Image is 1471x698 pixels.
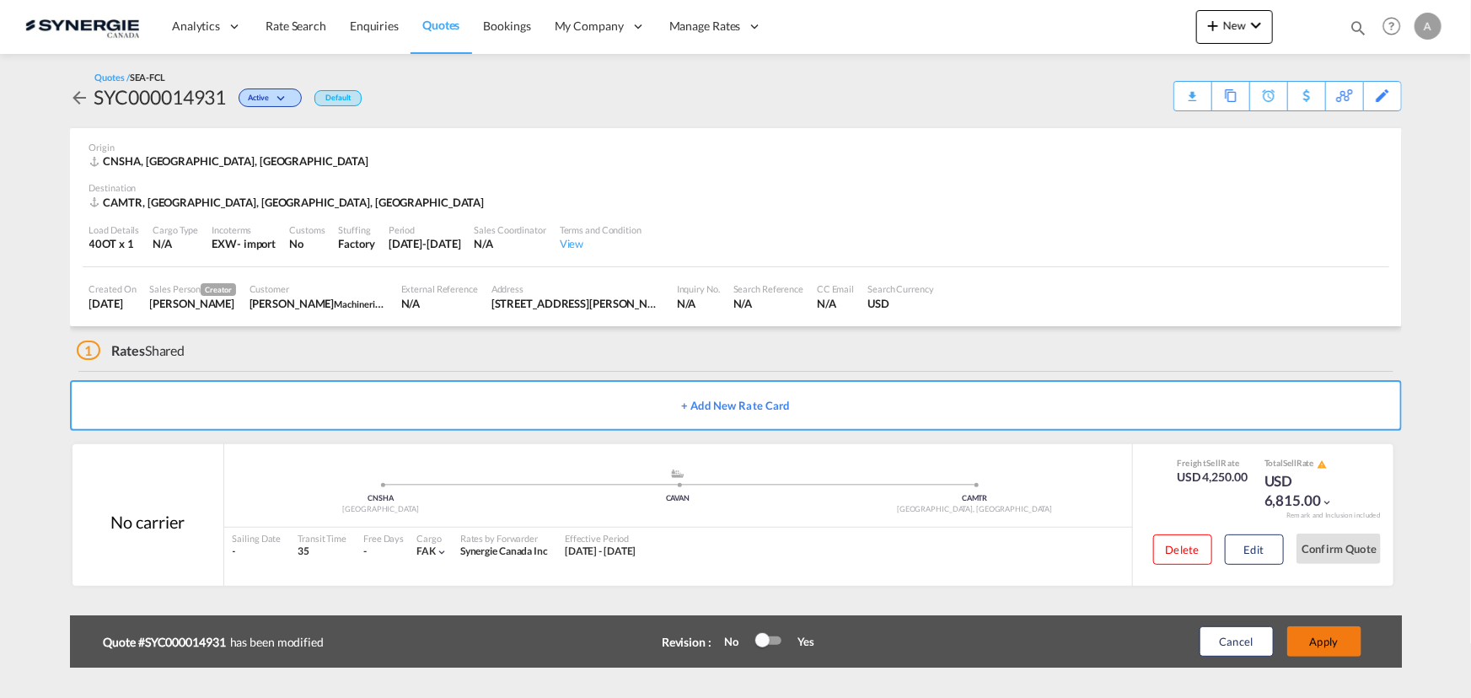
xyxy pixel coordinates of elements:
div: Period [389,223,461,236]
div: Change Status Here [226,83,306,110]
div: Synergie Canada Inc [460,545,548,559]
div: 22 Sep 2025 - 30 Sep 2025 [565,545,636,559]
img: 1f56c880d42311ef80fc7dca854c8e59.png [25,8,139,46]
div: Address [491,282,663,295]
b: Quote #SYC000014931 [104,634,230,651]
button: icon-alert [1316,458,1328,470]
div: No carrier [110,510,184,534]
span: CNSHA, [GEOGRAPHIC_DATA], [GEOGRAPHIC_DATA] [104,154,369,168]
div: 30 Sep 2025 [389,236,461,251]
div: Customs [289,223,325,236]
md-icon: icon-chevron-down [273,94,293,104]
button: Cancel [1200,626,1274,657]
button: icon-plus 400-fgNewicon-chevron-down [1196,10,1273,44]
button: + Add New Rate Card [70,380,1402,431]
button: Apply [1287,626,1361,657]
div: [GEOGRAPHIC_DATA] [233,504,529,515]
div: N/A [153,236,198,251]
div: N/A [677,296,720,311]
div: CAMTR [826,493,1123,504]
span: Active [248,93,272,109]
button: Delete [1153,534,1212,565]
div: Sales Coordinator [475,223,546,236]
div: Effective Period [565,532,636,545]
div: - [233,545,282,559]
div: External Reference [401,282,478,295]
div: Search Currency [867,282,934,295]
div: No [289,236,325,251]
md-icon: assets/icons/custom/ship-fill.svg [668,470,688,478]
div: CAVAN [529,493,826,504]
div: Search Reference [733,282,803,295]
div: CAMTR, Montreal, QC, Americas [89,195,489,210]
div: Francois-Pierre Boutet [250,296,388,311]
div: Quote PDF is not available at this time [1183,82,1203,97]
md-icon: icon-chevron-down [1246,15,1266,35]
span: Sell [1206,458,1221,468]
div: A [1415,13,1441,40]
md-icon: icon-download [1183,84,1203,97]
div: icon-arrow-left [70,83,94,110]
span: Creator [201,283,235,296]
div: Cargo [416,532,448,545]
md-icon: icon-magnify [1349,19,1367,37]
span: FAK [416,545,436,557]
div: Load Details [89,223,140,236]
span: Rate Search [266,19,326,33]
div: icon-magnify [1349,19,1367,44]
span: Manage Rates [669,18,741,35]
div: Total Rate [1264,457,1349,470]
div: Factory Stuffing [339,236,375,251]
div: Stuffing [339,223,375,236]
span: Sell [1283,458,1297,468]
div: USD 6,815.00 [1264,471,1349,512]
div: Customer [250,282,388,295]
div: Remark and Inclusion included [1274,511,1393,520]
div: Origin [89,141,1382,153]
span: [DATE] - [DATE] [565,545,636,557]
div: Default [314,90,361,106]
div: CNSHA [233,493,529,504]
div: - import [237,236,276,251]
div: Free Days [363,532,404,545]
span: 1 [77,341,101,360]
div: Quotes /SEA-FCL [95,71,166,83]
span: SEA-FCL [130,72,165,83]
div: Help [1377,12,1415,42]
div: EXW [212,236,237,251]
div: USD 4,250.00 [1177,469,1248,486]
md-icon: icon-chevron-down [1321,497,1333,508]
md-icon: icon-plus 400-fg [1203,15,1223,35]
div: Transit Time [298,532,346,545]
div: Adriana Groposila [150,296,236,311]
div: Revision : [662,634,711,651]
span: Enquiries [350,19,399,33]
div: Destination [89,181,1382,194]
span: My Company [555,18,624,35]
div: [GEOGRAPHIC_DATA], [GEOGRAPHIC_DATA] [826,504,1123,515]
div: N/A [475,236,546,251]
div: Shared [77,341,185,360]
div: Cargo Type [153,223,198,236]
button: Edit [1225,534,1284,565]
div: 35 [298,545,346,559]
div: Created On [89,282,137,295]
span: Quotes [422,18,459,32]
div: View [560,236,642,251]
div: Change Status Here [239,89,302,107]
div: N/A [401,296,478,311]
span: Machinerie Soudogaz [334,297,421,310]
div: Sales Person [150,282,236,296]
span: Bookings [484,19,531,33]
span: Synergie Canada Inc [460,545,548,557]
div: Terms and Condition [560,223,642,236]
div: 143 Léon Vachon St-Lambert de Lauzon, QC Canada G0S 2W0 [491,296,663,311]
div: USD [867,296,934,311]
div: Inquiry No. [677,282,720,295]
div: 40OT x 1 [89,236,140,251]
div: - [363,545,367,559]
div: Sailing Date [233,532,282,545]
div: Yes [781,634,815,649]
div: 22 Sep 2025 [89,296,137,311]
